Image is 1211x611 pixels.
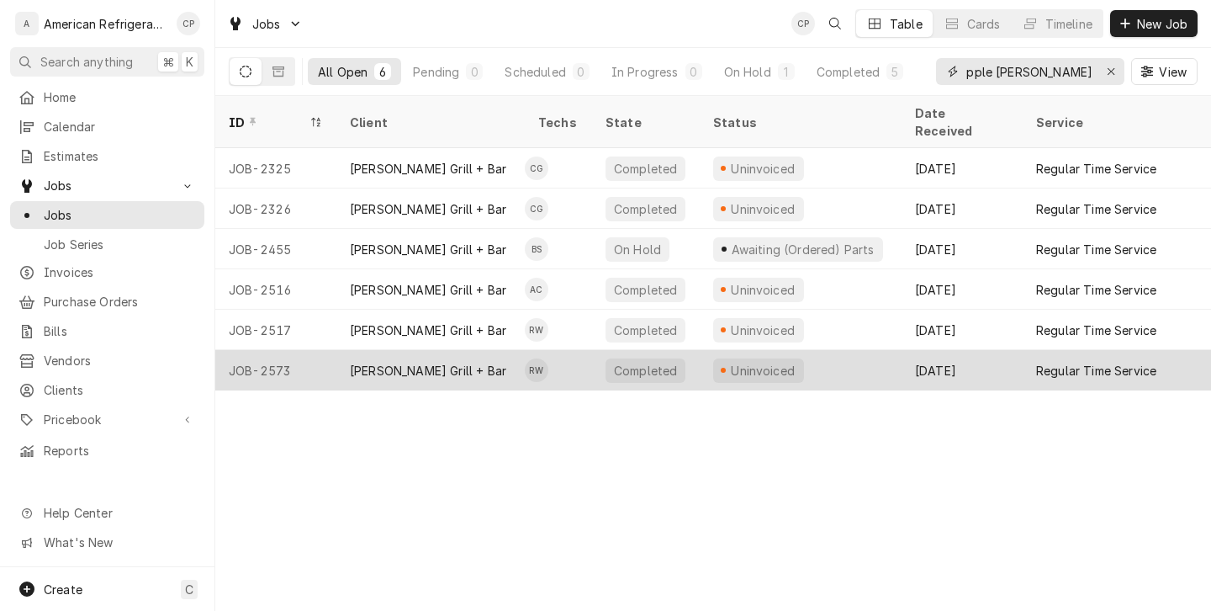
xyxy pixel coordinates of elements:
div: ID [229,114,306,131]
div: 0 [469,63,479,81]
span: Vendors [44,352,196,369]
a: Home [10,83,204,111]
div: On Hold [724,63,771,81]
div: Uninvoiced [729,362,797,380]
div: [PERSON_NAME] Grill + Bar [350,321,506,339]
button: View [1131,58,1198,85]
div: Cards [967,15,1001,33]
div: Client [350,114,508,131]
a: Invoices [10,258,204,286]
div: Uninvoiced [729,160,797,178]
span: C [185,581,193,598]
div: Cordel Pyle's Avatar [177,12,200,35]
div: JOB-2517 [215,310,336,350]
a: Go to Jobs [220,10,309,38]
div: Completed [817,63,880,81]
a: Calendar [10,113,204,141]
div: CP [177,12,200,35]
div: 1 [781,63,791,81]
div: Uninvoiced [729,200,797,218]
div: 0 [576,63,586,81]
a: Job Series [10,231,204,258]
div: State [605,114,686,131]
span: Purchase Orders [44,293,196,311]
div: [DATE] [902,229,1023,269]
div: In Progress [611,63,679,81]
div: Carlos Garcia's Avatar [525,157,548,180]
div: Scheduled [505,63,565,81]
span: Home [44,88,196,106]
span: Reports [44,442,196,460]
div: JOB-2573 [215,350,336,391]
span: Invoices [44,263,196,281]
span: Help Center [44,504,194,522]
div: Table [890,15,923,33]
div: Techs [538,114,579,131]
div: CG [525,157,548,180]
span: Calendar [44,118,196,135]
a: Purchase Orders [10,288,204,316]
div: Regular Time Service [1036,362,1156,380]
div: On Hold [612,241,663,258]
button: Erase input [1097,58,1124,85]
div: Regular Time Service [1036,321,1156,339]
div: Regular Time Service [1036,160,1156,178]
div: Carlos Garcia's Avatar [525,197,548,220]
div: [DATE] [902,189,1023,229]
div: Cordel Pyle's Avatar [791,12,815,35]
div: A [15,12,39,35]
span: Jobs [44,177,171,194]
div: BS [525,237,548,261]
div: CG [525,197,548,220]
div: [DATE] [902,310,1023,350]
span: Estimates [44,147,196,165]
div: Awaiting (Ordered) Parts [729,241,875,258]
div: [PERSON_NAME] Grill + Bar [350,362,506,380]
div: Richard Wirick's Avatar [525,318,548,342]
a: Go to Help Center [10,499,204,527]
div: Uninvoiced [729,321,797,339]
div: [DATE] [902,269,1023,310]
div: AC [525,278,548,301]
div: Regular Time Service [1036,281,1156,299]
div: [PERSON_NAME] Grill + Bar [350,160,506,178]
div: All Open [318,63,368,81]
div: American Refrigeration LLC's Avatar [15,12,39,35]
span: Jobs [252,15,281,33]
div: [PERSON_NAME] Grill + Bar [350,241,506,258]
div: [PERSON_NAME] Grill + Bar [350,281,506,299]
button: Open search [822,10,849,37]
span: Create [44,582,82,597]
input: Keyword search [966,58,1092,85]
div: Pending [413,63,459,81]
div: [DATE] [902,350,1023,391]
div: Completed [612,321,679,339]
div: Completed [612,281,679,299]
div: RW [525,359,548,382]
span: ⌘ [162,53,174,71]
span: View [1155,63,1190,81]
a: Clients [10,376,204,404]
div: JOB-2325 [215,148,336,189]
a: Go to What's New [10,529,204,556]
span: What's New [44,534,194,551]
span: Search anything [40,53,133,71]
a: Estimates [10,142,204,170]
div: Brandon Stephens's Avatar [525,237,548,261]
div: 6 [378,63,388,81]
a: Reports [10,437,204,465]
div: 0 [689,63,699,81]
div: Regular Time Service [1036,241,1156,258]
div: Completed [612,200,679,218]
span: Job Series [44,236,196,253]
div: Status [713,114,885,131]
span: Pricebook [44,411,171,428]
a: Go to Jobs [10,172,204,199]
div: CP [791,12,815,35]
div: RW [525,318,548,342]
span: New Job [1134,15,1191,33]
div: Regular Time Service [1036,200,1156,218]
div: 5 [890,63,900,81]
div: American Refrigeration LLC [44,15,167,33]
div: [DATE] [902,148,1023,189]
